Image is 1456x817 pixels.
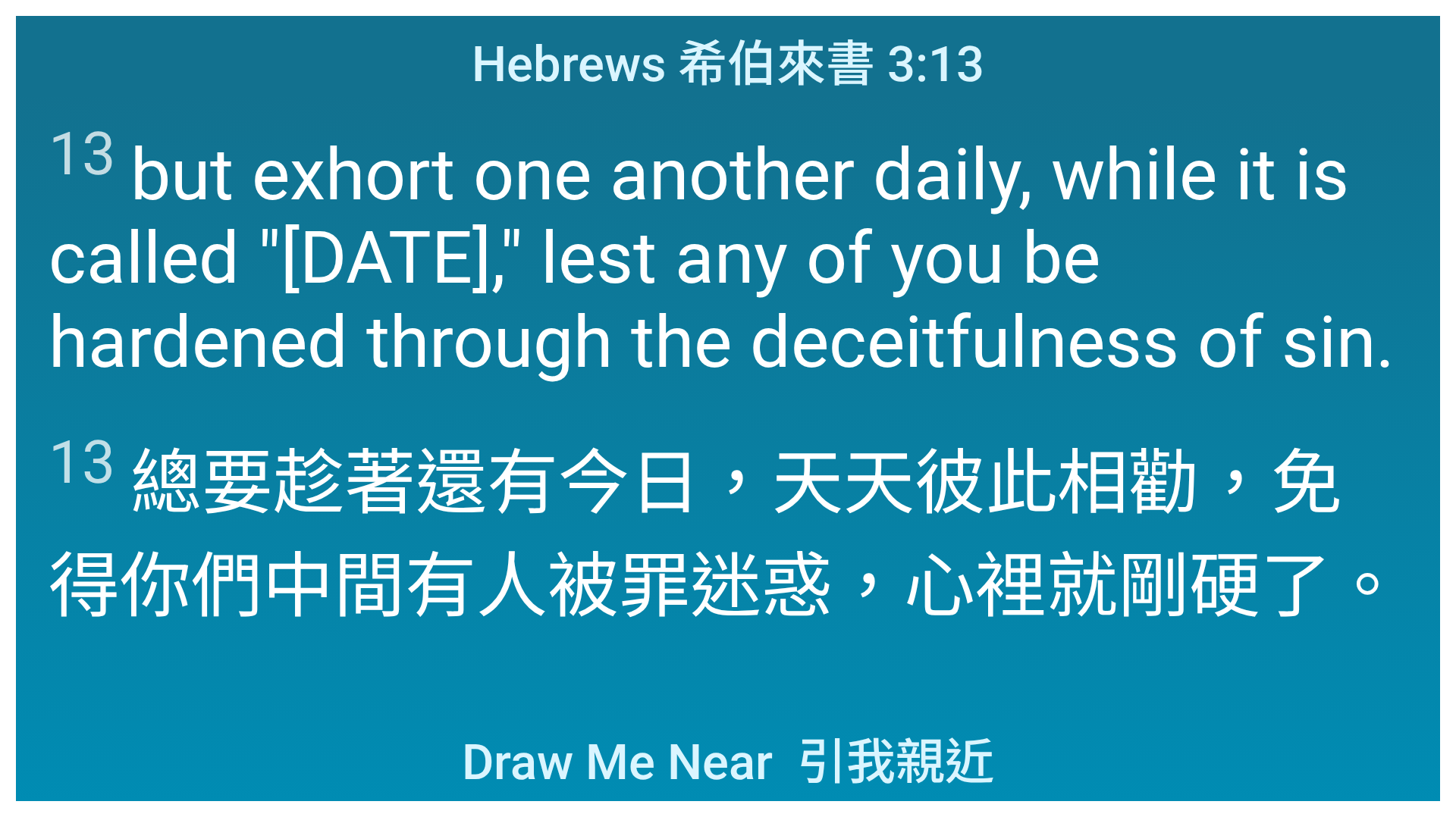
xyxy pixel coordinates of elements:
[262,545,1403,628] wg5216: 中間
[462,722,994,794] span: Draw Me Near 引我親近
[49,442,1403,628] wg4594: ，天天
[49,119,115,189] sup: 13
[49,427,115,497] sup: 13
[690,545,1403,628] wg266: 迷惑
[833,545,1403,628] wg539: ，心裡就剛硬了
[49,442,1403,628] wg2564: 今日
[49,442,1403,628] wg1438: 相勸
[49,442,1403,628] wg2250: 彼此
[49,442,1403,628] wg235: 趁著
[49,442,1403,628] wg3870: ，免得
[405,545,1403,628] wg1537: 有人被罪
[49,425,1407,631] span: 總要
[1332,545,1403,628] wg4645: 。
[472,24,984,95] span: Hebrews 希伯來書 3:13
[49,119,1407,385] span: but exhort one another daily, while it is called "[DATE]," lest any of you be hardened through th...
[49,442,1403,628] wg3739: 還有
[120,545,1403,628] wg3363: 你們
